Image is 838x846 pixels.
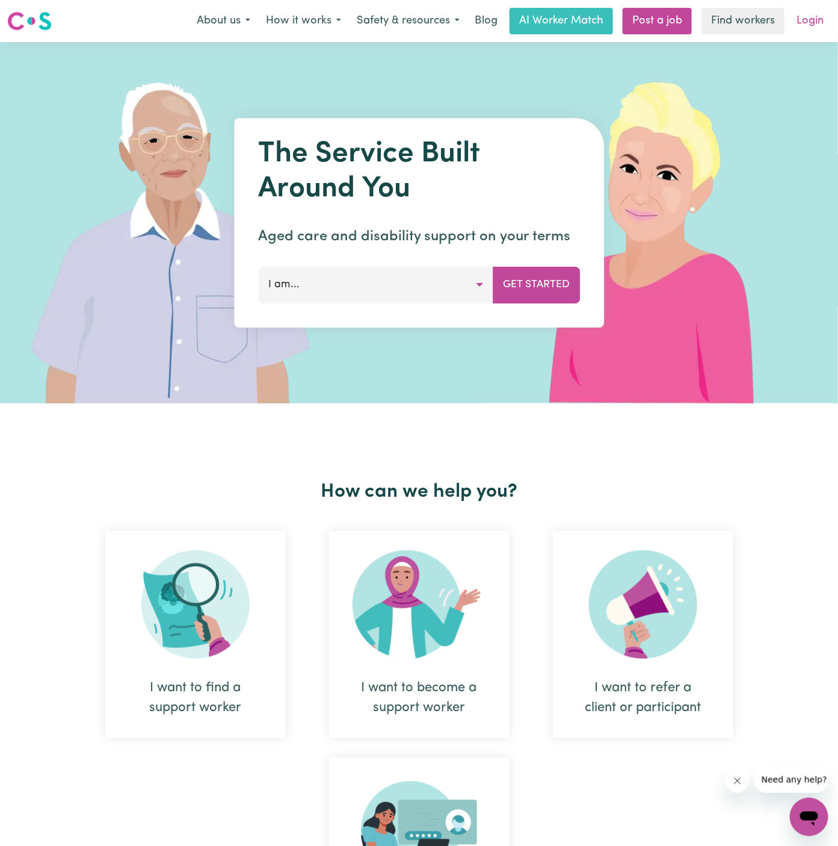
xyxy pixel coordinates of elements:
[258,137,580,207] h1: The Service Built Around You
[754,767,828,793] iframe: Message from company
[790,798,828,836] iframe: Button to launch messaging window
[701,8,784,34] a: Find workers
[84,481,755,503] h2: How can we help you?
[258,226,580,247] p: Aged care and disability support on your terms
[349,8,467,34] button: Safety & resources
[493,267,580,303] button: Get Started
[258,267,493,303] button: I am...
[510,8,613,34] a: AI Worker Match
[7,10,52,32] img: Careseekers logo
[589,550,697,659] img: Refer
[141,550,250,659] img: Search
[258,8,349,34] button: How it works
[467,8,505,34] a: Blog
[7,7,52,35] a: Careseekers logo
[582,678,704,718] div: I want to refer a client or participant
[726,769,750,793] iframe: Close message
[189,8,258,34] button: About us
[789,8,831,34] a: Login
[105,531,286,738] div: I want to find a support worker
[553,531,733,738] div: I want to refer a client or participant
[623,8,692,34] a: Post a job
[134,678,257,718] div: I want to find a support worker
[329,531,510,738] div: I want to become a support worker
[353,550,486,659] img: Become Worker
[358,678,481,718] div: I want to become a support worker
